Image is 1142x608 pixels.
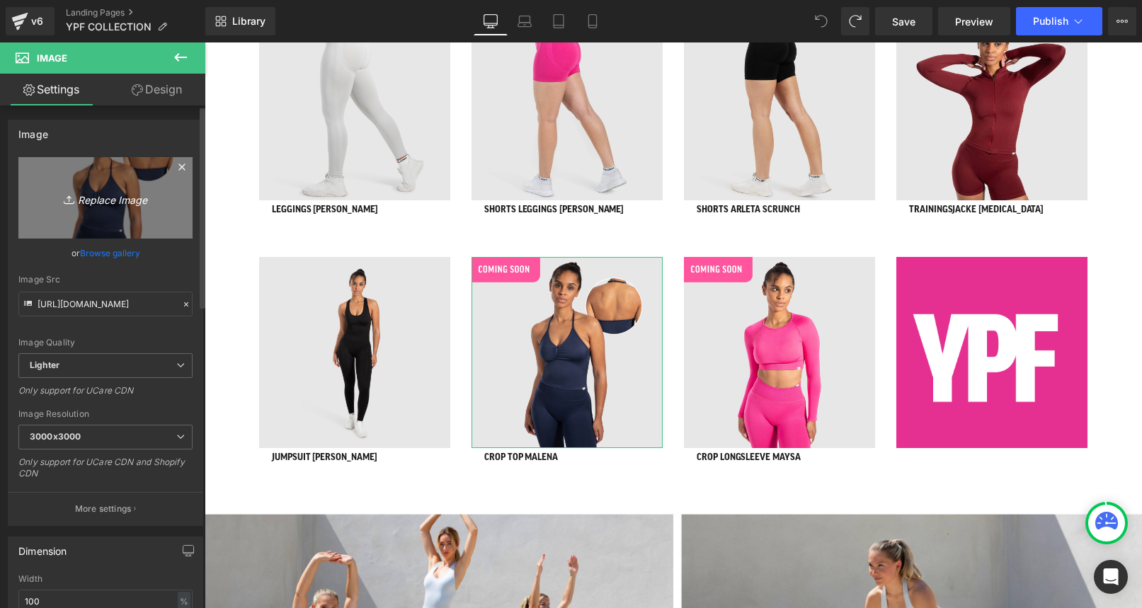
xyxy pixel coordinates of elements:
[492,408,660,423] h1: CROP LONGSLEEVE MAYSA
[542,7,576,35] a: Tablet
[8,492,202,525] button: More settings
[841,7,869,35] button: Redo
[18,409,193,419] div: Image Resolution
[18,246,193,260] div: or
[280,160,447,175] h1: SHORTS LEGGINGS [PERSON_NAME]
[18,385,193,406] div: Only support for UCare CDN
[67,408,235,423] h1: JUMPSUIT [PERSON_NAME]
[75,503,132,515] p: More settings
[205,7,275,35] a: New Library
[18,537,67,557] div: Dimension
[474,7,508,35] a: Desktop
[18,292,193,316] input: Link
[37,52,67,64] span: Image
[30,360,59,370] b: Lighter
[576,7,610,35] a: Mobile
[807,7,835,35] button: Undo
[105,74,208,105] a: Design
[66,21,152,33] span: YPF COLLECTION
[232,15,265,28] span: Library
[1016,7,1102,35] button: Publish
[18,120,48,140] div: Image
[1108,7,1136,35] button: More
[67,160,235,175] h1: LEGGINGS [PERSON_NAME]
[280,408,447,423] h1: CROP TOP MALENA
[80,241,140,265] a: Browse gallery
[49,189,162,207] i: Replace Image
[30,431,81,442] b: 3000x3000
[508,7,542,35] a: Laptop
[18,275,193,285] div: Image Src
[1033,16,1068,27] span: Publish
[18,574,193,584] div: Width
[18,457,193,488] div: Only support for UCare CDN and Shopify CDN
[1094,560,1128,594] div: Open Intercom Messenger
[938,7,1010,35] a: Preview
[66,7,205,18] a: Landing Pages
[704,160,872,175] h1: TRAININGSJACKE [MEDICAL_DATA]
[492,160,660,175] h1: SHORTS ARLETA SCRUNCH
[28,12,46,30] div: v6
[6,7,55,35] a: v6
[955,14,993,29] span: Preview
[18,338,193,348] div: Image Quality
[892,14,915,29] span: Save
